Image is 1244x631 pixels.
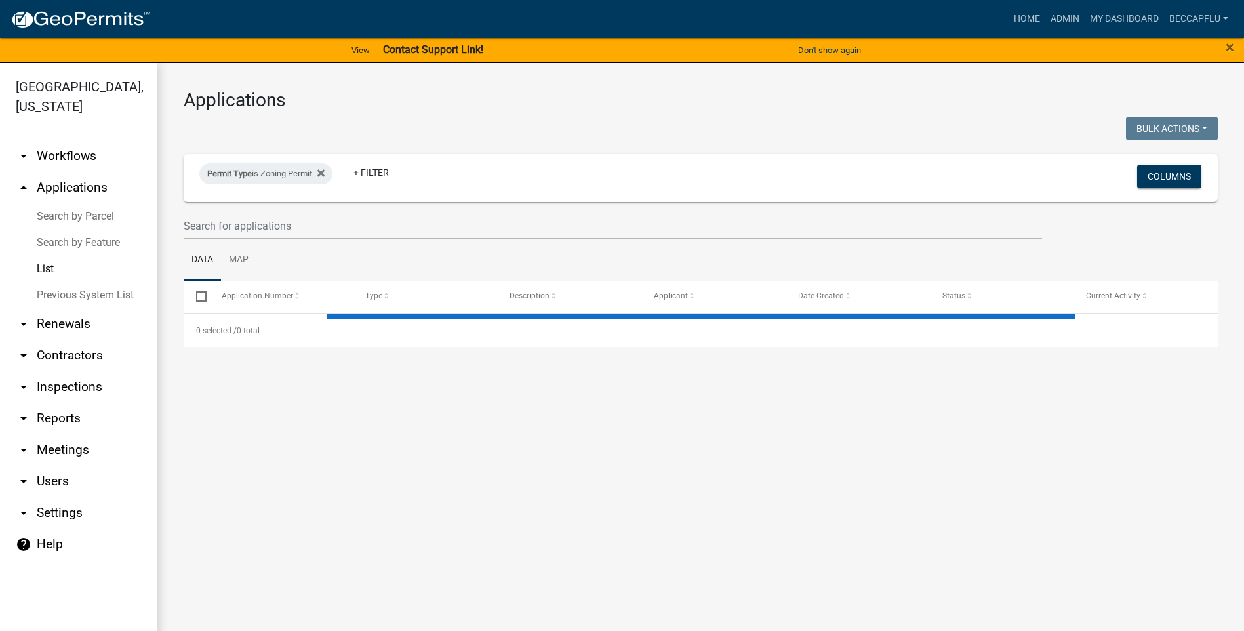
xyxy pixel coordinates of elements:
[793,39,866,61] button: Don't show again
[1086,291,1140,300] span: Current Activity
[16,537,31,552] i: help
[1137,165,1201,188] button: Columns
[1126,117,1218,140] button: Bulk Actions
[383,43,483,56] strong: Contact Support Link!
[184,239,221,281] a: Data
[16,411,31,426] i: arrow_drop_down
[16,316,31,332] i: arrow_drop_down
[786,281,930,312] datatable-header-cell: Date Created
[1045,7,1085,31] a: Admin
[1073,281,1218,312] datatable-header-cell: Current Activity
[16,180,31,195] i: arrow_drop_up
[16,442,31,458] i: arrow_drop_down
[510,291,550,300] span: Description
[16,379,31,395] i: arrow_drop_down
[184,213,1042,239] input: Search for applications
[1226,38,1234,56] span: ×
[16,148,31,164] i: arrow_drop_down
[346,39,375,61] a: View
[184,89,1218,112] h3: Applications
[16,348,31,363] i: arrow_drop_down
[184,314,1218,347] div: 0 total
[1226,39,1234,55] button: Close
[343,161,399,184] a: + Filter
[1164,7,1234,31] a: BeccaPflu
[798,291,844,300] span: Date Created
[209,281,353,312] datatable-header-cell: Application Number
[222,291,293,300] span: Application Number
[196,326,237,335] span: 0 selected /
[1009,7,1045,31] a: Home
[353,281,497,312] datatable-header-cell: Type
[207,169,252,178] span: Permit Type
[16,474,31,489] i: arrow_drop_down
[199,163,332,184] div: is Zoning Permit
[221,239,256,281] a: Map
[184,281,209,312] datatable-header-cell: Select
[16,505,31,521] i: arrow_drop_down
[1085,7,1164,31] a: My Dashboard
[929,281,1073,312] datatable-header-cell: Status
[365,291,382,300] span: Type
[654,291,688,300] span: Applicant
[641,281,786,312] datatable-header-cell: Applicant
[942,291,965,300] span: Status
[497,281,641,312] datatable-header-cell: Description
